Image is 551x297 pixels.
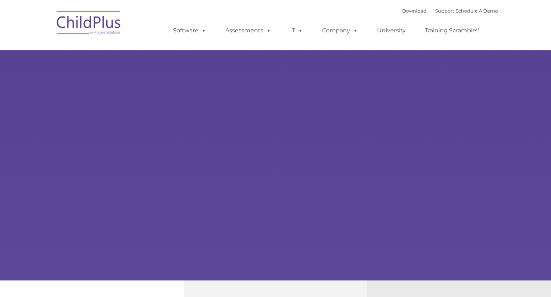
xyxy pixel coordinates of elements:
font: | [402,8,498,14]
a: Training Scramble!! [418,23,486,38]
a: Support [435,8,454,14]
a: Schedule A Demo [456,8,498,14]
a: Company [315,23,365,38]
a: Download [402,8,427,14]
a: IT [283,23,310,38]
a: Software [166,23,213,38]
img: ChildPlus by Procare Solutions [53,6,125,42]
a: Assessments [218,23,278,38]
a: University [370,23,413,38]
